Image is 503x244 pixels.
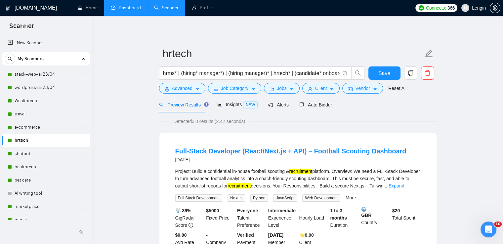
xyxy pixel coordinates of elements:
[174,207,205,229] div: GigRadar Score
[111,5,141,11] a: dashboardDashboard
[15,160,77,174] a: healthtech
[15,187,77,200] a: AI writing tool
[81,178,87,183] span: holder
[228,183,251,188] mark: recruitment
[264,83,300,94] button: folderJobscaret-down
[368,66,400,80] button: Save
[221,85,248,92] span: Job Category
[6,3,10,14] img: logo
[192,5,213,11] a: userProfile
[329,207,360,229] div: Duration
[81,191,87,196] span: holder
[159,83,205,94] button: settingAdvancedcaret-down
[172,85,192,92] span: Advanced
[81,98,87,103] span: holder
[421,66,434,80] button: delete
[214,87,218,92] span: bars
[237,208,258,213] b: Everyone
[346,195,360,200] a: More...
[163,45,423,62] input: Scanner name...
[169,118,250,125] span: Detected 310 results (2.42 seconds)
[206,208,219,213] b: $ 5000
[175,208,191,213] b: 📡 39%
[208,83,261,94] button: barsJob Categorycaret-down
[15,134,77,147] a: hrtech
[299,102,304,107] span: robot
[237,232,254,238] b: Verified
[78,5,98,11] a: homeHome
[228,194,245,202] span: Next.js
[342,83,383,94] button: idcardVendorcaret-down
[81,151,87,156] span: holder
[348,87,353,92] span: idcard
[81,125,87,130] span: holder
[392,208,400,213] b: $ 20
[277,85,287,92] span: Jobs
[289,169,312,174] mark: recruitment
[268,232,283,238] b: [DATE]
[388,85,406,92] a: Reset All
[175,147,406,155] a: Full-Stack Developer (React/Next.js + API) – Football Scouting Dashboard
[299,208,301,213] b: -
[351,66,364,80] button: search
[79,228,85,235] span: double-left
[4,21,39,35] span: Scanner
[490,3,500,13] button: setting
[329,87,334,92] span: caret-down
[81,85,87,90] span: holder
[389,183,404,188] a: Expand
[299,232,314,238] b: ⭐️ 0.00
[15,200,77,213] a: marketplace
[352,70,364,76] span: search
[81,138,87,143] span: holder
[175,156,406,164] div: [DATE]
[217,102,222,107] span: area-chart
[268,102,289,107] span: Alerts
[8,36,85,50] a: New Scanner
[419,5,424,11] img: upwork-logo.png
[15,94,77,107] a: Wealthtech
[205,207,236,229] div: Fixed-Price
[481,222,496,237] iframe: Intercom live chat
[159,102,207,107] span: Preview Results
[343,71,347,75] span: info-circle
[267,207,298,229] div: Experience Level
[243,101,258,108] span: NEW
[273,194,297,202] span: JavaScript
[189,223,193,227] span: info-circle
[159,102,164,107] span: search
[175,168,421,189] div: Project: Build a confidential in-house football scouting & platform. Overview: We need a Full-Sta...
[236,207,267,229] div: Talent Preference
[383,183,387,188] span: ...
[175,232,187,238] b: $0.00
[15,68,77,81] a: stack+web+ai 23/04
[15,81,77,94] a: wordpress+ai 23/04
[81,217,87,223] span: holder
[308,87,313,92] span: user
[302,194,340,202] span: Web Development
[18,52,44,65] span: My Scanners
[426,4,446,12] span: Connects:
[302,83,340,94] button: userClientcaret-down
[361,207,366,212] img: 🌐
[289,87,294,92] span: caret-down
[391,207,422,229] div: Total Spent
[15,107,77,121] a: travel
[175,194,223,202] span: Full Stack Development
[251,87,256,92] span: caret-down
[195,87,200,92] span: caret-down
[330,208,347,221] b: 1 to 3 months
[15,213,77,226] a: music
[355,85,370,92] span: Vendor
[268,102,273,107] span: notification
[490,5,500,11] span: setting
[15,147,77,160] a: chatbot
[250,194,268,202] span: Python
[447,4,454,12] span: 366
[5,54,15,64] button: search
[360,207,391,229] div: Country
[81,111,87,117] span: holder
[15,121,77,134] a: e-commerce
[463,6,468,10] span: user
[404,66,417,80] button: copy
